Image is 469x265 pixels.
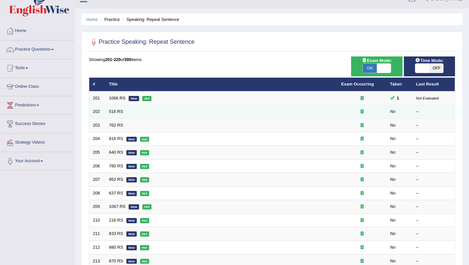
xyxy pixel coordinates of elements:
div: – [416,244,451,251]
div: – [416,109,451,115]
em: New [126,218,137,223]
a: Online Class [0,78,75,94]
td: 208 [89,186,106,200]
em: Hot [140,150,149,155]
em: Hot [140,164,149,169]
em: New [129,204,139,210]
td: 206 [89,159,106,173]
a: 640 RS [109,150,123,155]
em: Hot [140,231,149,237]
div: – [416,190,451,196]
a: 516 RS [109,109,123,114]
em: No [390,136,396,141]
small: Not Evaluated [416,96,439,100]
div: – [416,258,451,264]
em: New [126,150,137,155]
em: New [126,177,137,182]
div: Exam occurring question [341,136,383,142]
div: Exam occurring question [341,177,383,183]
div: Exam occurring question [341,122,383,129]
span: You can still take this question [394,95,402,101]
div: Exam occurring question [341,95,383,101]
div: – [416,136,451,142]
a: Strategy Videos [0,133,75,150]
a: Home [86,17,98,22]
div: – [416,204,451,210]
span: Time Mode: [412,57,446,64]
a: 952 RS [109,177,123,182]
span: Exam Mode: [359,57,394,64]
em: New [126,164,137,169]
li: Practice [99,16,120,23]
a: 816 RS [109,136,123,141]
div: – [416,217,451,224]
em: No [390,245,396,250]
td: 207 [89,173,106,187]
a: Home [0,22,75,38]
div: – [416,231,451,237]
a: Predictions [0,96,75,113]
a: 1066 RS [109,96,126,101]
span: ON [363,64,377,73]
div: – [416,177,451,183]
em: No [390,123,396,128]
div: Exam occurring question [341,149,383,156]
a: Success Stories [0,115,75,131]
a: Practice Questions [0,40,75,57]
em: Hot [140,259,149,264]
div: Exam occurring question [341,217,383,224]
div: Exam occurring question [341,204,383,210]
em: No [390,218,396,223]
a: Exam Occurring [341,82,374,86]
td: 202 [89,105,106,119]
a: Your Account [0,152,75,168]
em: New [126,245,137,250]
em: No [390,204,396,209]
em: Hot [140,245,149,250]
td: 205 [89,146,106,160]
a: Tests [0,59,75,75]
th: Last Result [413,78,455,91]
li: Speaking: Repeat Sentence [121,16,179,23]
em: No [390,109,396,114]
th: Taken [387,78,413,91]
a: 1067 RS [109,204,126,209]
div: – [416,163,451,169]
a: 870 RS [109,258,123,263]
a: 780 RS [109,164,123,168]
b: 201-220 [105,57,121,62]
a: 833 RS [109,231,123,236]
em: New [126,191,137,196]
td: 209 [89,200,106,214]
div: Exam occurring question [341,244,383,251]
em: New [126,137,137,142]
div: Exam occurring question [341,258,383,264]
b: 395 [124,57,131,62]
div: Show exams occurring in exams [351,56,402,76]
em: No [390,258,396,263]
em: Hot [140,177,149,182]
em: Hot [142,204,151,210]
td: 201 [89,91,106,105]
td: 210 [89,213,106,227]
em: Hot [140,218,149,223]
td: 204 [89,132,106,146]
div: Exam occurring question [341,163,383,169]
em: Hot [142,96,151,101]
span: OFF [429,64,443,73]
em: No [390,191,396,195]
div: – [416,122,451,129]
td: 203 [89,118,106,132]
em: No [390,177,396,182]
em: No [390,150,396,155]
td: 212 [89,241,106,254]
a: 216 RS [109,218,123,223]
a: 880 RS [109,245,123,250]
em: Hot [140,137,149,142]
em: No [390,164,396,168]
div: Exam occurring question [341,231,383,237]
em: No [390,231,396,236]
th: Title [106,78,338,91]
h2: Practice Speaking: Repeat Sentence [89,37,194,47]
td: 211 [89,227,106,241]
